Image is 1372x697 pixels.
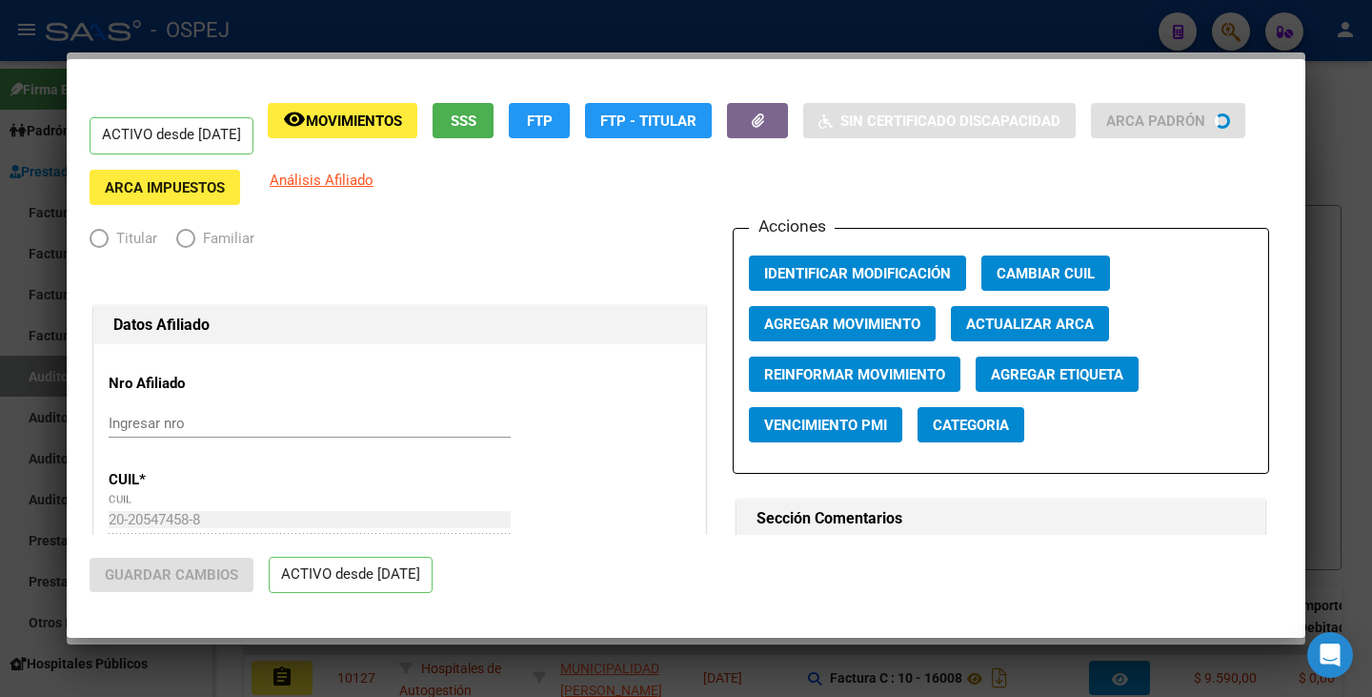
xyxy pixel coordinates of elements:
[991,366,1123,383] span: Agregar Etiqueta
[269,557,433,594] p: ACTIVO desde [DATE]
[109,228,157,250] span: Titular
[433,103,494,138] button: SSS
[306,113,402,130] span: Movimientos
[764,417,887,434] span: Vencimiento PMI
[105,179,225,196] span: ARCA Impuestos
[749,407,902,442] button: Vencimiento PMI
[918,407,1024,442] button: Categoria
[1091,103,1245,138] button: ARCA Padrón
[764,265,951,282] span: Identificar Modificación
[803,103,1076,138] button: Sin Certificado Discapacidad
[1307,632,1353,678] div: Open Intercom Messenger
[268,103,417,138] button: Movimientos
[764,366,945,383] span: Reinformar Movimiento
[749,214,835,238] h3: Acciones
[951,306,1109,341] button: Actualizar ARCA
[997,265,1095,282] span: Cambiar CUIL
[90,170,240,205] button: ARCA Impuestos
[509,103,570,138] button: FTP
[585,103,712,138] button: FTP - Titular
[451,113,476,130] span: SSS
[283,108,306,131] mat-icon: remove_red_eye
[840,113,1060,130] span: Sin Certificado Discapacidad
[527,113,553,130] span: FTP
[757,507,1245,530] h1: Sección Comentarios
[109,469,283,491] p: CUIL
[195,228,254,250] span: Familiar
[933,417,1009,434] span: Categoria
[270,172,373,189] span: Análisis Afiliado
[90,234,273,251] mat-radio-group: Elija una opción
[105,566,238,584] span: Guardar Cambios
[981,256,1110,291] button: Cambiar CUIL
[749,357,960,392] button: Reinformar Movimiento
[113,314,686,337] h1: Datos Afiliado
[966,316,1094,333] span: Actualizar ARCA
[749,306,936,341] button: Agregar Movimiento
[109,373,283,395] p: Nro Afiliado
[1106,113,1205,130] span: ARCA Padrón
[600,113,696,130] span: FTP - Titular
[749,256,966,291] button: Identificar Modificación
[976,357,1139,392] button: Agregar Etiqueta
[764,316,920,333] span: Agregar Movimiento
[90,558,253,592] button: Guardar Cambios
[90,117,253,154] p: ACTIVO desde [DATE]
